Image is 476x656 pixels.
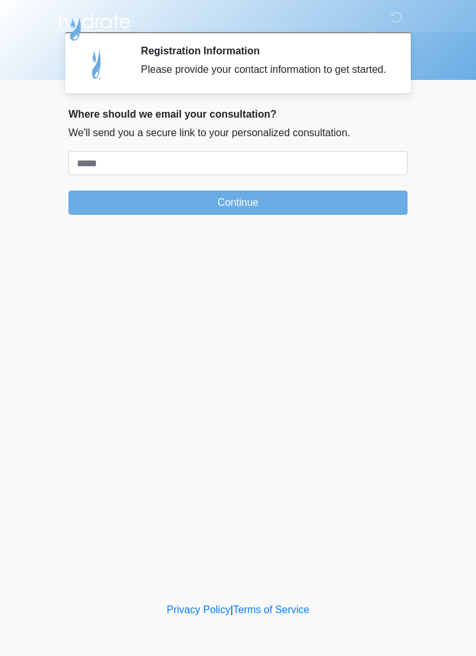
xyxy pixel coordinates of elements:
[233,604,309,615] a: Terms of Service
[68,191,408,215] button: Continue
[78,45,116,83] img: Agent Avatar
[56,10,132,42] img: Hydrate IV Bar - Scottsdale Logo
[68,108,408,120] h2: Where should we email your consultation?
[167,604,231,615] a: Privacy Policy
[141,62,388,77] div: Please provide your contact information to get started.
[230,604,233,615] a: |
[68,125,408,141] p: We'll send you a secure link to your personalized consultation.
